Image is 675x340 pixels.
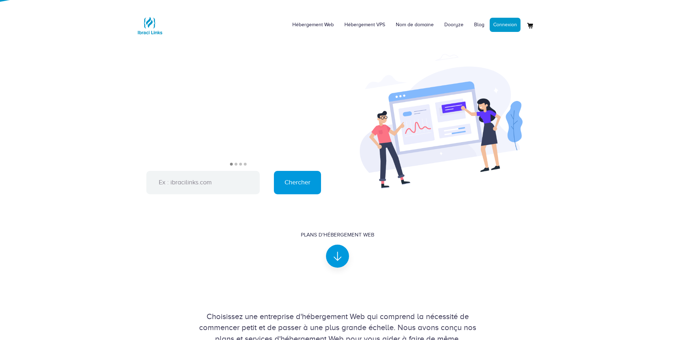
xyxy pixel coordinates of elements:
[301,231,374,262] a: Plans d'hébergement Web
[469,14,490,35] a: Blog
[339,14,390,35] a: Hébergement VPS
[136,11,164,40] img: Logo Ibraci Links
[146,171,260,194] input: Ex : ibracilinks.com
[390,14,439,35] a: Nom de domaine
[287,14,339,35] a: Hébergement Web
[301,231,374,239] div: Plans d'hébergement Web
[490,18,521,32] a: Connexion
[136,5,164,40] a: Logo Ibraci Links
[274,171,321,194] input: Chercher
[439,14,469,35] a: Dooryze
